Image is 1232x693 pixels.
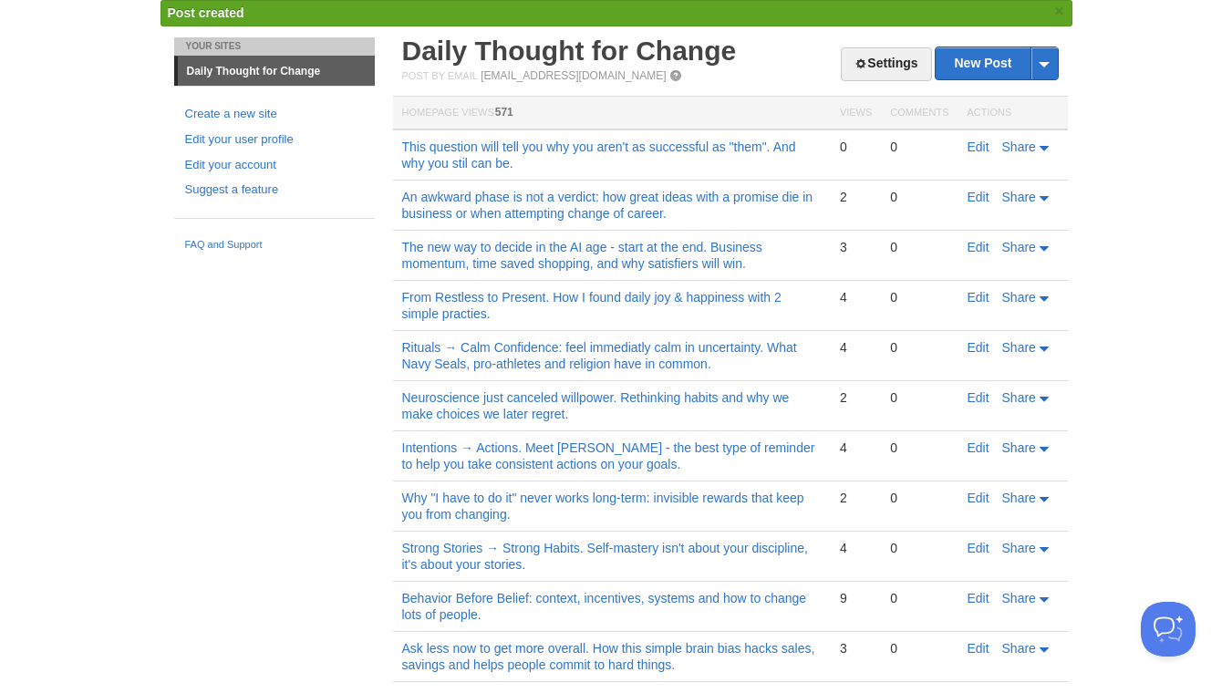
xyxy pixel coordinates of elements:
[840,590,872,606] div: 9
[185,105,364,124] a: Create a new site
[890,590,948,606] div: 0
[1002,340,1036,355] span: Share
[968,591,989,605] a: Edit
[1002,541,1036,555] span: Share
[840,490,872,506] div: 2
[1002,591,1036,605] span: Share
[402,390,790,421] a: Neuroscience just canceled willpower. Rethinking habits and why we make choices we later regret.
[840,239,872,255] div: 3
[1002,641,1036,656] span: Share
[968,190,989,204] a: Edit
[495,106,513,119] span: 571
[840,339,872,356] div: 4
[841,47,931,81] a: Settings
[402,641,815,672] a: Ask less now to get more overall. How this simple brain bias hacks sales, savings and helps peopl...
[840,389,872,406] div: 2
[890,239,948,255] div: 0
[840,139,872,155] div: 0
[1002,190,1036,204] span: Share
[968,390,989,405] a: Edit
[840,189,872,205] div: 2
[968,440,989,455] a: Edit
[968,140,989,154] a: Edit
[185,130,364,150] a: Edit your user profile
[481,69,666,82] a: [EMAIL_ADDRESS][DOMAIN_NAME]
[890,389,948,406] div: 0
[890,189,948,205] div: 0
[1002,491,1036,505] span: Share
[968,491,989,505] a: Edit
[840,289,872,305] div: 4
[881,97,958,130] th: Comments
[402,190,813,221] a: An awkward phase is not a verdict: how great ideas with a promise die in business or when attempt...
[1141,602,1196,657] iframe: Help Scout Beacon - Open
[402,541,808,572] a: Strong Stories → Strong Habits. Self-mastery isn't about your discipline, it's about your stories.
[185,237,364,253] a: FAQ and Support
[1002,440,1036,455] span: Share
[840,440,872,456] div: 4
[968,340,989,355] a: Edit
[890,540,948,556] div: 0
[402,70,478,81] span: Post by Email
[840,540,872,556] div: 4
[402,440,815,471] a: Intentions → Actions. Meet [PERSON_NAME] - the best type of reminder to help you take consistent ...
[968,290,989,305] a: Edit
[402,340,797,371] a: Rituals → Calm Confidence: feel immediatly calm in uncertainty. What Navy Seals, pro-athletes and...
[890,440,948,456] div: 0
[890,490,948,506] div: 0
[393,97,831,130] th: Homepage Views
[890,640,948,657] div: 0
[178,57,375,86] a: Daily Thought for Change
[840,640,872,657] div: 3
[402,491,804,522] a: Why "I have to do it" never works long-term: invisible rewards that keep you from changing.
[174,37,375,56] li: Your Sites
[1002,390,1036,405] span: Share
[968,541,989,555] a: Edit
[168,5,244,20] span: Post created
[402,591,807,622] a: Behavior Before Belief: context, incentives, systems and how to change lots of people.
[402,290,782,321] a: From Restless to Present. How I found daily joy & happiness with 2 simple practies.
[402,36,737,66] a: Daily Thought for Change
[831,97,881,130] th: Views
[936,47,1057,79] a: New Post
[402,240,762,271] a: The new way to decide in the AI age - start at the end. Business momentum, time saved shopping, a...
[890,339,948,356] div: 0
[968,240,989,254] a: Edit
[1002,140,1036,154] span: Share
[968,641,989,656] a: Edit
[185,156,364,175] a: Edit your account
[1002,290,1036,305] span: Share
[890,139,948,155] div: 0
[890,289,948,305] div: 0
[402,140,796,171] a: This question will tell you why you aren't as successful as "them". And why you stil can be.
[185,181,364,200] a: Suggest a feature
[958,97,1068,130] th: Actions
[1002,240,1036,254] span: Share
